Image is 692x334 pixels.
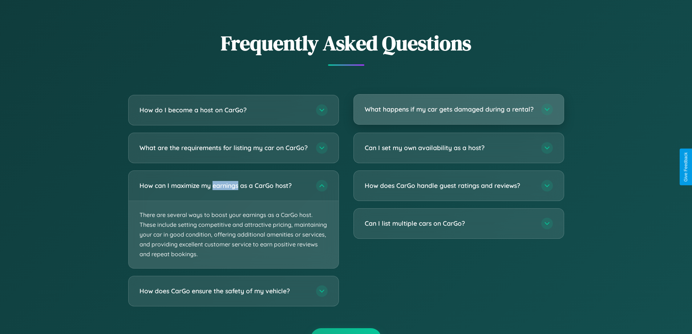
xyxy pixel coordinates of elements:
[365,181,534,190] h3: How does CarGo handle guest ratings and reviews?
[365,105,534,114] h3: What happens if my car gets damaged during a rental?
[139,287,309,296] h3: How does CarGo ensure the safety of my vehicle?
[139,181,309,190] h3: How can I maximize my earnings as a CarGo host?
[129,201,339,269] p: There are several ways to boost your earnings as a CarGo host. These include setting competitive ...
[683,152,688,182] div: Give Feedback
[139,143,309,152] h3: What are the requirements for listing my car on CarGo?
[128,29,564,57] h2: Frequently Asked Questions
[365,143,534,152] h3: Can I set my own availability as a host?
[365,219,534,228] h3: Can I list multiple cars on CarGo?
[139,105,309,114] h3: How do I become a host on CarGo?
